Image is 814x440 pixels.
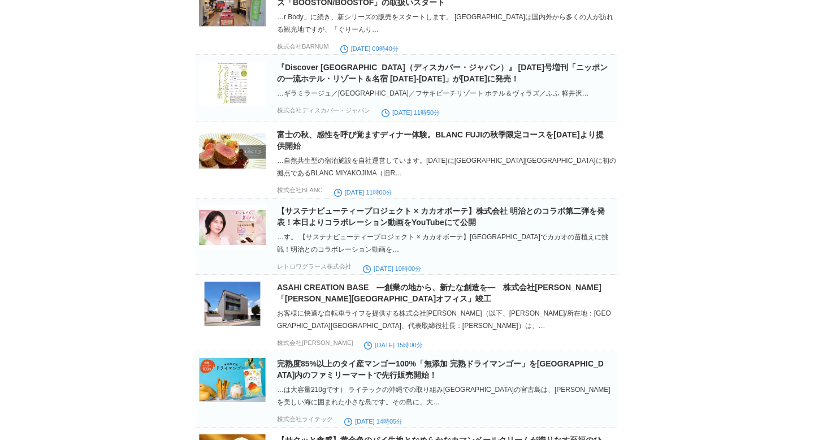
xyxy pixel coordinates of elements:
[277,307,616,332] div: お客様に快適な自転車ライフを提供する株式会社[PERSON_NAME]（以下、[PERSON_NAME]/所在地：[GEOGRAPHIC_DATA][GEOGRAPHIC_DATA]、代表取締役...
[277,339,353,347] p: 株式会社[PERSON_NAME]
[277,262,352,271] p: レトロワグラース株式会社
[199,205,266,249] img: 54342-71-e51d4f1ff6914959ee79f5d03def8009-2400x1261.jpg
[277,231,616,256] div: …す。 【サステナビューティープロジェクト × カカオボーテ】[GEOGRAPHIC_DATA]でカカオの苗植えに挑戦！明治とのコラボレーション動画を…
[277,11,616,36] div: …r Body」に続き、新シリーズの販売をスタートします。 [GEOGRAPHIC_DATA]は国内外から多くの人が訪れる観光地ですが、「ぐりーんり…
[277,106,370,115] p: 株式会社ディスカバー・ジャパン
[364,342,422,348] time: [DATE] 15時00分
[363,265,421,272] time: [DATE] 10時00分
[382,109,440,116] time: [DATE] 11時50分
[277,130,604,150] a: 富士の秋、感性を呼び覚ますディナー体験。BLANC FUJIの秋季限定コースを[DATE]より提供開始
[277,283,601,303] a: ASAHI CREATION BASE ―創業の地から、新たな創造を― 株式会社[PERSON_NAME]「[PERSON_NAME][GEOGRAPHIC_DATA]オフィス」竣工
[277,206,605,227] a: 【サステナビューティープロジェクト × カカオボーテ】株式会社 明治とのコラボ第二弾を発表！本日よりコラボレーション動画をYouTubeにて公開
[199,62,266,106] img: 39497-114-537b38f99f73a2cc5656ddf2923de1e0-1000x1379.jpg
[277,42,329,51] p: 株式会社BARNUM
[277,359,604,379] a: 完熟度85%以上のタイ産マンゴー100%「無添加 完熟ドライマンゴー」を[GEOGRAPHIC_DATA]内のファミリーマートで先行販売開始！
[340,45,399,52] time: [DATE] 00時40分
[344,418,402,425] time: [DATE] 14時05分
[199,282,266,326] img: 15371-365-3ddafd8e946c316e5ff21a91d8c2fb19-1000x790.jpg
[277,154,616,179] div: …自然共生型の宿泊施設を自社運営しています。[DATE]に[GEOGRAPHIC_DATA][GEOGRAPHIC_DATA]に初の拠点であるBLANC MIYAKOJIMA（旧R…
[334,189,392,196] time: [DATE] 11時00分
[277,63,608,83] a: 『Discover [GEOGRAPHIC_DATA]（ディスカバー・ジャパン）』 [DATE]号増刊「ニッポンの一流ホテル・リゾート＆名宿 [DATE]-[DATE]」が[DATE]に発売！
[199,358,266,402] img: 50476-91-fe8a48797cdf24742753916c52000a43-1920x1280.jpg
[277,383,616,408] div: …は大容量210gです） ライテックの沖縄での取り組み[GEOGRAPHIC_DATA]の宮古島は、[PERSON_NAME]を美しい海に囲まれた小さな島です。その島に、大…
[277,87,616,100] div: …ギラミラージュ／[GEOGRAPHIC_DATA]／フサキビーチリゾート ホテル＆ヴィラズ／ふふ 軽井沢…
[277,415,333,424] p: 株式会社ライテック
[277,186,323,195] p: 株式会社BLANC
[199,129,266,173] img: 84114-33-a72f7e61e4c0775b53c0f46617ec4610-3900x2048.png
